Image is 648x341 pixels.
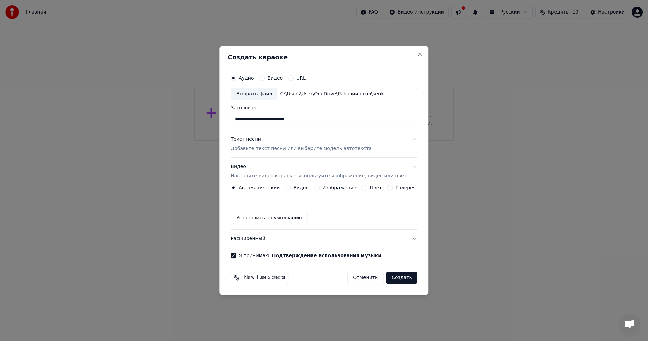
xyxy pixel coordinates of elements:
label: Заголовок [231,106,417,111]
button: Текст песниДобавьте текст песни или выберите модель автотекста [231,131,417,158]
label: Аудио [239,76,254,80]
button: Создать [386,272,417,284]
div: Выбрать файл [231,88,277,100]
p: Добавьте текст песни или выберите модель автотекста [231,146,372,152]
button: Я принимаю [272,253,381,258]
button: Расширенный [231,230,417,247]
span: This will use 5 credits [242,275,285,281]
h2: Создать караоке [228,54,420,60]
button: Установить по умолчанию [231,212,307,224]
div: Текст песни [231,136,261,143]
label: Автоматический [239,185,280,190]
div: Видео [231,164,406,180]
div: ВидеоНастройте видео караоке: используйте изображение, видео или цвет [231,185,417,229]
label: Изображение [322,185,356,190]
label: Галерея [396,185,416,190]
button: ВидеоНастройте видео караоке: используйте изображение, видео или цвет [231,158,417,185]
div: C:\Users\User\OneDrive\Рабочий стол\serik-musalimov-moy-kazahstan.mp3 [277,91,392,97]
label: Видео [293,185,309,190]
label: Я принимаю [239,253,381,258]
label: URL [296,76,306,80]
label: Видео [267,76,283,80]
p: Настройте видео караоке: используйте изображение, видео или цвет [231,173,406,179]
label: Цвет [370,185,382,190]
button: Отменить [347,272,383,284]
